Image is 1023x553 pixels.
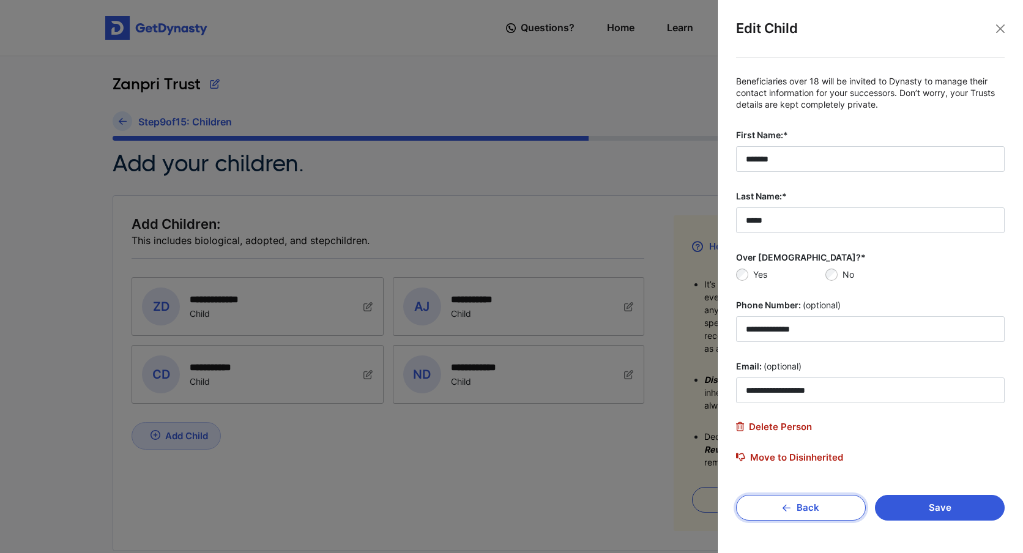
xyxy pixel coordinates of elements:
[736,18,1005,58] div: Edit Child
[753,269,825,281] label: Yes
[736,251,1005,264] label: Over [DEMOGRAPHIC_DATA]?*
[736,190,1005,202] label: Last Name:*
[736,495,866,521] button: Back
[764,360,802,373] span: (optional)
[736,76,1005,111] p: Beneficiaries over 18 will be invited to Dynasty to manage their contact information for your suc...
[736,451,1005,465] button: Move to Disinherited
[875,495,1005,521] button: Save
[736,129,1005,141] label: First Name:*
[803,299,841,311] span: (optional)
[736,421,812,432] span: Delete Person
[736,299,1005,311] label: Phone Number:
[736,360,1005,373] label: Email:
[991,20,1010,38] button: Close
[736,421,1005,432] a: Delete Person
[843,269,1005,281] label: No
